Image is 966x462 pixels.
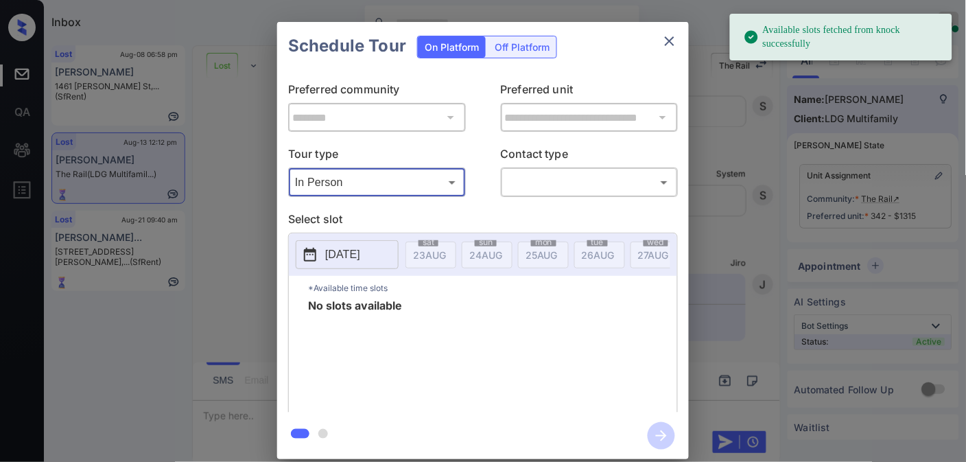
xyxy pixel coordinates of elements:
span: No slots available [308,300,402,410]
p: *Available time slots [308,276,677,300]
button: btn-next [639,418,683,454]
div: Available slots fetched from knock successfully [744,18,941,56]
p: Contact type [501,146,679,168]
p: Select slot [288,211,678,233]
h2: Schedule Tour [277,22,417,70]
div: Off Platform [488,36,556,58]
div: On Platform [418,36,486,58]
div: In Person [292,171,462,194]
p: Tour type [288,146,466,168]
p: [DATE] [325,246,360,263]
button: [DATE] [296,240,399,269]
p: Preferred unit [501,81,679,103]
p: Preferred community [288,81,466,103]
button: close [656,27,683,55]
